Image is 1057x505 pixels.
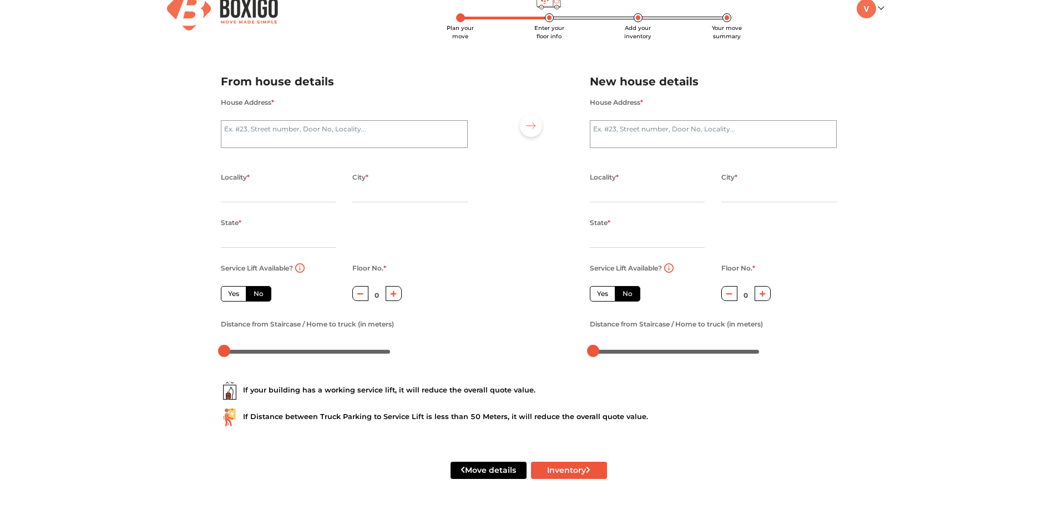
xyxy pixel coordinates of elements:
label: Locality [590,170,619,185]
img: ... [221,409,239,426]
label: No [615,286,640,302]
span: Enter your floor info [534,24,564,40]
label: House Address [590,95,643,110]
label: City [721,170,737,185]
label: House Address [221,95,274,110]
button: Move details [451,462,527,479]
h2: From house details [221,73,468,91]
button: Inventory [531,462,607,479]
label: Locality [221,170,250,185]
span: Add your inventory [624,24,651,40]
img: ... [221,382,239,400]
label: Service Lift Available? [221,261,293,276]
label: No [246,286,271,302]
label: City [352,170,368,185]
label: Yes [221,286,246,302]
label: Distance from Staircase / Home to truck (in meters) [221,317,394,331]
label: Distance from Staircase / Home to truck (in meters) [590,317,763,331]
h2: New house details [590,73,837,91]
span: Plan your move [447,24,474,40]
label: State [221,216,241,230]
label: Floor No. [721,261,755,276]
div: If Distance between Truck Parking to Service Lift is less than 50 Meters, it will reduce the over... [221,409,837,426]
div: If your building has a working service lift, it will reduce the overall quote value. [221,382,837,400]
label: Yes [590,286,615,302]
label: Floor No. [352,261,386,276]
label: State [590,216,610,230]
span: Your move summary [712,24,742,40]
label: Service Lift Available? [590,261,662,276]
